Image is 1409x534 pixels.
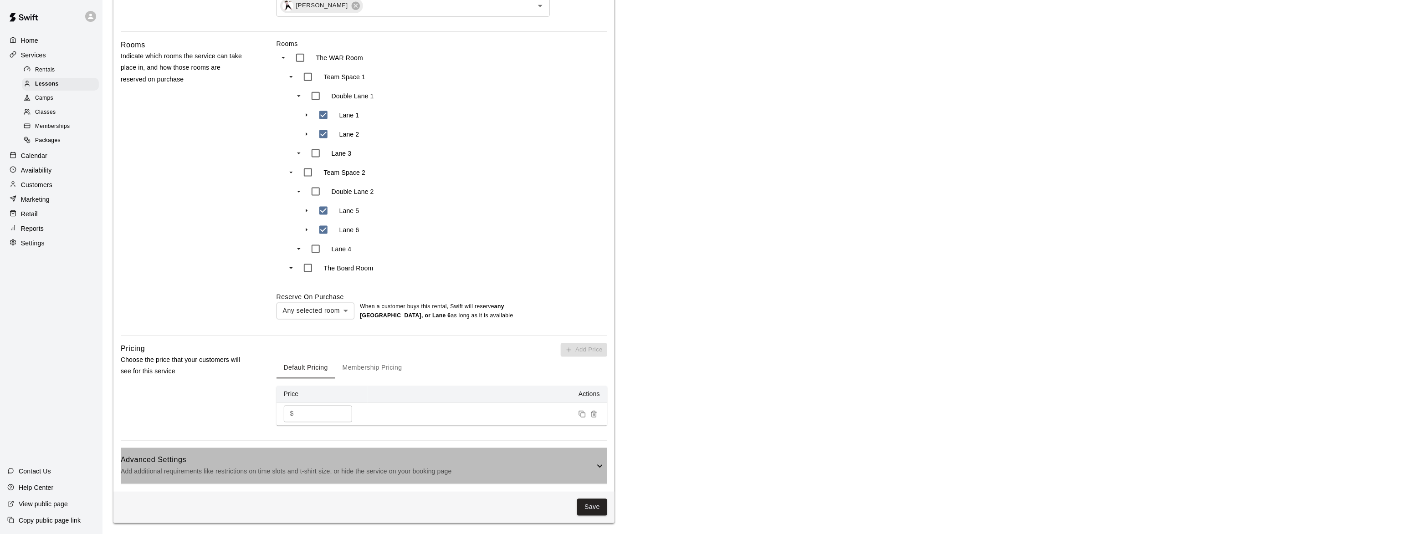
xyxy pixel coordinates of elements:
[22,64,99,76] div: Rentals
[19,467,51,476] p: Contact Us
[22,120,102,134] a: Memberships
[324,264,374,273] p: The Board Room
[324,168,365,177] p: Team Space 2
[35,66,55,75] span: Rentals
[7,34,95,47] a: Home
[121,51,247,85] p: Indicate which rooms the service can take place in, and how those rooms are reserved on purchase
[121,355,247,377] p: Choose the price that your customers will see for this service
[277,39,607,48] label: Rooms
[19,483,53,492] p: Help Center
[360,303,519,321] p: When a customer buys this rental , Swift will reserve as long as it is available
[332,92,374,101] p: Double Lane 1
[121,466,594,478] p: Add additional requirements like restrictions on time slots and t-shirt size, or hide the service...
[35,122,70,131] span: Memberships
[291,1,354,10] span: [PERSON_NAME]
[588,408,600,420] button: Remove price
[21,195,50,204] p: Marketing
[21,180,52,189] p: Customers
[277,48,459,278] ul: swift facility view
[21,239,45,248] p: Settings
[339,225,359,234] p: Lane 6
[22,134,102,148] a: Packages
[316,53,363,62] p: The WAR Room
[22,77,102,91] a: Lessons
[22,134,99,147] div: Packages
[19,499,68,509] p: View public page
[121,454,594,466] h6: Advanced Settings
[35,94,53,103] span: Camps
[7,178,95,192] a: Customers
[22,92,102,106] a: Camps
[21,209,38,219] p: Retail
[22,106,102,120] a: Classes
[335,357,410,379] button: Membership Pricing
[577,499,607,516] button: Save
[7,48,95,62] a: Services
[277,357,335,379] button: Default Pricing
[35,108,56,117] span: Classes
[290,409,294,419] p: $
[360,304,504,319] b: any [GEOGRAPHIC_DATA], or Lane 6
[22,120,99,133] div: Memberships
[277,386,368,403] th: Price
[277,293,344,300] label: Reserve On Purchase
[21,166,52,175] p: Availability
[35,136,61,145] span: Packages
[277,303,354,320] div: Any selected room
[35,80,59,89] span: Lessons
[121,343,145,355] h6: Pricing
[21,36,38,45] p: Home
[7,149,95,163] a: Calendar
[21,51,46,60] p: Services
[7,207,95,221] a: Retail
[332,244,352,254] p: Lane 4
[339,130,359,139] p: Lane 2
[7,163,95,177] a: Availability
[21,224,44,233] p: Reports
[332,187,374,196] p: Double Lane 2
[7,193,95,206] a: Marketing
[22,78,99,91] div: Lessons
[22,63,102,77] a: Rentals
[339,206,359,215] p: Lane 5
[324,72,365,81] p: Team Space 1
[121,448,607,484] div: Advanced SettingsAdd additional requirements like restrictions on time slots and t-shirt size, or...
[22,92,99,105] div: Camps
[21,151,47,160] p: Calendar
[19,516,81,525] p: Copy public page link
[7,236,95,250] a: Settings
[282,0,293,11] img: Dawn Bodrug
[22,106,99,119] div: Classes
[368,386,607,403] th: Actions
[121,39,145,51] h6: Rooms
[576,408,588,420] button: Duplicate price
[7,222,95,235] a: Reports
[332,149,352,158] p: Lane 3
[339,111,359,120] p: Lane 1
